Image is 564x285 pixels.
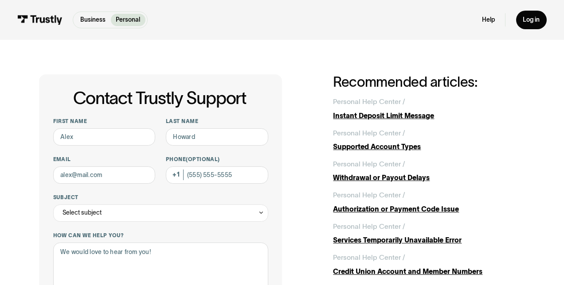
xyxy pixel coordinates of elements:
input: Howard [166,128,268,146]
div: Personal Help Center / [333,252,405,262]
div: Personal Help Center / [333,128,405,138]
div: Personal Help Center / [333,190,405,200]
div: Credit Union Account and Member Numbers [333,266,525,277]
a: Personal Help Center /Withdrawal or Payout Delays [333,159,525,183]
p: Personal [116,15,140,25]
a: Personal Help Center /Authorization or Payment Code Issue [333,190,525,214]
a: Personal [111,14,145,26]
div: Services Temporarily Unavailable Error [333,235,525,245]
label: First name [53,118,156,125]
div: Personal Help Center / [333,159,405,169]
label: Email [53,156,156,163]
div: Authorization or Payment Code Issue [333,204,525,214]
h2: Recommended articles: [333,74,525,89]
a: Personal Help Center /Instant Deposit Limit Message [333,96,525,121]
h1: Contact Trustly Support [51,89,268,108]
input: (555) 555-5555 [166,166,268,184]
a: Personal Help Center /Services Temporarily Unavailable Error [333,221,525,246]
a: Log in [516,11,547,29]
img: Trustly Logo [17,15,63,25]
label: Phone [166,156,268,163]
input: alex@mail.com [53,166,156,184]
label: Last name [166,118,268,125]
div: Personal Help Center / [333,221,405,231]
a: Help [482,16,495,24]
a: Business [75,14,110,26]
input: Alex [53,128,156,146]
label: How can we help you? [53,232,268,239]
div: Supported Account Types [333,142,525,152]
a: Personal Help Center /Supported Account Types [333,128,525,152]
p: Business [80,15,106,25]
label: Subject [53,194,268,201]
span: (Optional) [186,156,220,162]
div: Log in [523,16,540,24]
a: Personal Help Center /Credit Union Account and Member Numbers [333,252,525,277]
div: Select subject [63,208,102,218]
div: Withdrawal or Payout Delays [333,173,525,183]
div: Instant Deposit Limit Message [333,111,525,121]
div: Personal Help Center / [333,96,405,107]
